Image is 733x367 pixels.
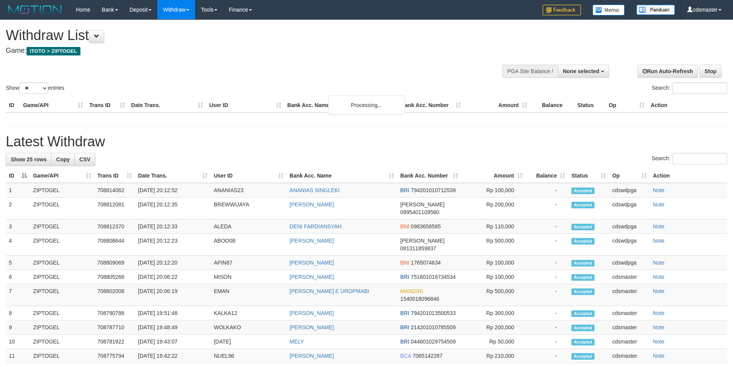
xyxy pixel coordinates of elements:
th: Balance: activate to sort column ascending [526,169,568,183]
td: 708812370 [94,220,135,234]
td: cdswdpga [609,234,650,256]
span: BRI [400,324,409,330]
span: Copy 794201013500533 to clipboard [411,310,456,316]
span: Accepted [571,202,594,208]
th: Status [574,98,606,112]
a: Note [653,353,665,359]
span: [PERSON_NAME] [400,238,444,244]
span: Accepted [571,274,594,281]
th: Trans ID [86,98,128,112]
td: 4 [6,234,30,256]
td: 708781922 [94,335,135,349]
td: ANANIAS23 [211,183,287,198]
th: Game/API [20,98,86,112]
td: - [526,183,568,198]
td: 3 [6,220,30,234]
td: 708787710 [94,320,135,335]
span: Copy [56,156,70,163]
h4: Game: [6,47,481,55]
td: Rp 100,000 [461,270,526,284]
span: MANDIRI [400,288,423,294]
td: ZIPTOGEL [30,220,94,234]
span: Accepted [571,224,594,230]
span: Accepted [571,325,594,331]
img: MOTION_logo.png [6,4,64,15]
a: DENI FARDIANSYAH [290,223,342,230]
span: Accepted [571,188,594,194]
span: Copy 044601029754509 to clipboard [411,339,456,345]
label: Show entries [6,82,64,94]
td: cdsmaster [609,320,650,335]
th: Bank Acc. Number: activate to sort column ascending [397,169,461,183]
td: cdsmaster [609,306,650,320]
td: [DATE] 20:12:52 [135,183,211,198]
td: Rp 50,000 [461,335,526,349]
th: User ID: activate to sort column ascending [211,169,287,183]
a: Note [653,274,665,280]
th: Date Trans. [128,98,206,112]
th: Op [606,98,648,112]
th: Game/API: activate to sort column ascending [30,169,94,183]
td: cdsmaster [609,284,650,306]
span: Accepted [571,238,594,245]
th: Amount: activate to sort column ascending [461,169,526,183]
span: Accepted [571,310,594,317]
span: [PERSON_NAME] [400,201,444,208]
td: ZIPTOGEL [30,270,94,284]
td: Rp 110,000 [461,220,526,234]
th: ID [6,98,20,112]
span: BNI [400,260,409,266]
a: Run Auto-Refresh [638,65,698,78]
td: [DATE] 20:12:20 [135,256,211,270]
td: 5 [6,256,30,270]
td: cdswdpga [609,198,650,220]
input: Search: [673,153,727,164]
td: cdsmaster [609,270,650,284]
input: Search: [673,82,727,94]
td: Rp 200,000 [461,198,526,220]
td: [DATE] 19:43:07 [135,335,211,349]
a: Note [653,339,665,345]
span: BRI [400,274,409,280]
a: Note [653,238,665,244]
th: Date Trans.: activate to sort column ascending [135,169,211,183]
span: BCA [400,353,411,359]
a: [PERSON_NAME] [290,324,334,330]
a: Note [653,324,665,330]
td: 708808644 [94,234,135,256]
td: - [526,306,568,320]
td: Rp 210,000 [461,349,526,363]
td: Rp 100,000 [461,256,526,270]
span: BRI [400,310,409,316]
span: Copy 0895401109560 to clipboard [400,209,439,215]
td: ZIPTOGEL [30,306,94,320]
span: Accepted [571,260,594,266]
td: 708790788 [94,306,135,320]
img: Button%20Memo.svg [593,5,625,15]
td: ZIPTOGEL [30,183,94,198]
h1: Withdraw List [6,28,481,43]
td: [DATE] 20:06:22 [135,270,211,284]
td: [DATE] 19:42:22 [135,349,211,363]
a: ANANIAS SINGLEKI [290,187,340,193]
th: Status: activate to sort column ascending [568,169,609,183]
td: 2 [6,198,30,220]
td: 708805266 [94,270,135,284]
td: - [526,349,568,363]
a: Note [653,201,665,208]
td: MISON [211,270,287,284]
td: 11 [6,349,30,363]
td: - [526,270,568,284]
td: NUEL96 [211,349,287,363]
td: 7 [6,284,30,306]
th: Amount [464,98,530,112]
td: [DATE] 20:12:33 [135,220,211,234]
td: - [526,220,568,234]
td: 708812081 [94,198,135,220]
td: cdswdpga [609,183,650,198]
a: Stop [700,65,721,78]
td: ALEDA [211,220,287,234]
span: CSV [79,156,90,163]
a: MELY [290,339,304,345]
td: [DATE] 20:06:19 [135,284,211,306]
